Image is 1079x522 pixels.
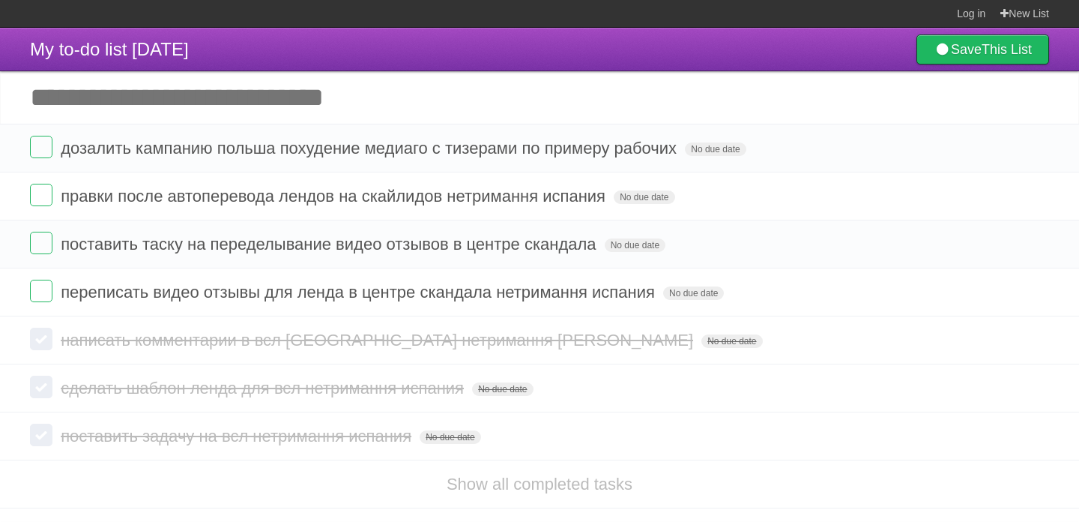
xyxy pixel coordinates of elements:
span: No due date [614,190,674,204]
span: No due date [701,334,762,348]
label: Done [30,328,52,350]
span: No due date [663,286,724,300]
label: Done [30,136,52,158]
span: My to-do list [DATE] [30,39,189,59]
label: Done [30,280,52,302]
label: Done [30,184,52,206]
span: сделать шаблон ленда для всл нетримання испания [61,379,468,397]
span: правки после автоперевода лендов на скайлидов нетримання испания [61,187,609,205]
a: Show all completed tasks [447,475,632,493]
span: переписать видео отзывы для ленда в центре скандала нетримання испания [61,283,659,301]
span: No due date [472,382,533,396]
span: No due date [605,238,665,252]
span: дозалить кампанию польша похудение медиаго с тизерами по примеру рабочих [61,139,680,157]
span: поставить задачу на всл нетримання испания [61,427,415,445]
b: This List [982,42,1032,57]
span: No due date [420,430,480,444]
span: поставить таску на переделывание видео отзывов в центре скандала [61,235,599,253]
span: No due date [685,142,746,156]
span: написать комментарии в всл [GEOGRAPHIC_DATA] нетримання [PERSON_NAME] [61,331,697,349]
label: Done [30,376,52,398]
a: SaveThis List [916,34,1049,64]
label: Done [30,424,52,446]
label: Done [30,232,52,254]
